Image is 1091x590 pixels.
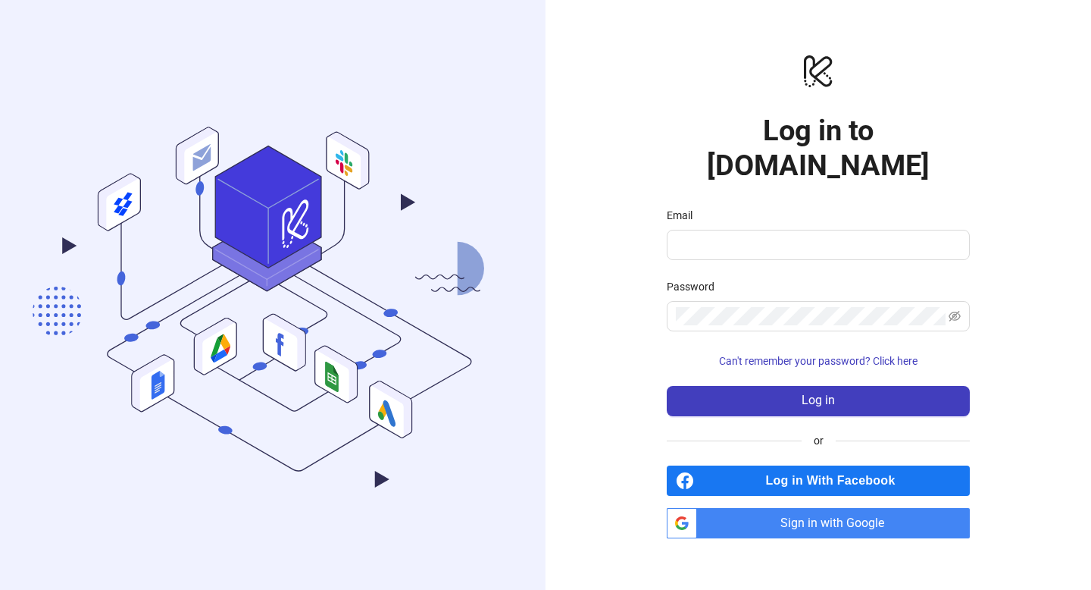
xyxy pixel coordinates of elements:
input: Email [676,236,958,254]
a: Sign in with Google [667,508,970,538]
a: Can't remember your password? Click here [667,355,970,367]
a: Log in With Facebook [667,466,970,496]
label: Password [667,278,724,295]
input: Password [676,307,946,325]
span: Log in [802,394,835,407]
h1: Log in to [DOMAIN_NAME] [667,113,970,183]
span: eye-invisible [949,310,961,322]
span: Can't remember your password? Click here [719,355,918,367]
span: Log in With Facebook [700,466,970,496]
button: Can't remember your password? Click here [667,350,970,374]
span: or [802,432,836,449]
button: Log in [667,386,970,416]
label: Email [667,207,702,224]
span: Sign in with Google [703,508,970,538]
